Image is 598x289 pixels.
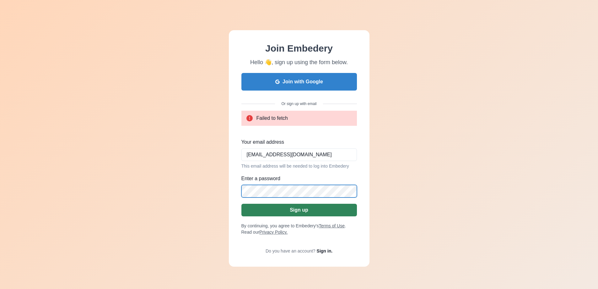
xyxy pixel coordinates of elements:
[275,101,323,106] span: Or sign up with email
[319,223,345,228] a: Terms of Use
[241,223,357,235] p: By continuing, you agree to Embedery's . Read our
[241,204,357,216] button: Sign up
[241,111,357,126] div: Failed to fetch
[317,248,333,253] a: Sign in.
[241,73,357,91] button: Join with Google
[241,175,353,182] label: Enter a password
[259,230,288,235] a: Privacy Policy.
[241,138,353,146] label: Your email address
[250,58,348,67] p: Hello 👋, sign up using the form below.
[241,164,357,169] div: This email address will be needed to log into Embedery
[266,248,315,253] span: Do you have an account?
[250,43,348,54] h1: Join Embedery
